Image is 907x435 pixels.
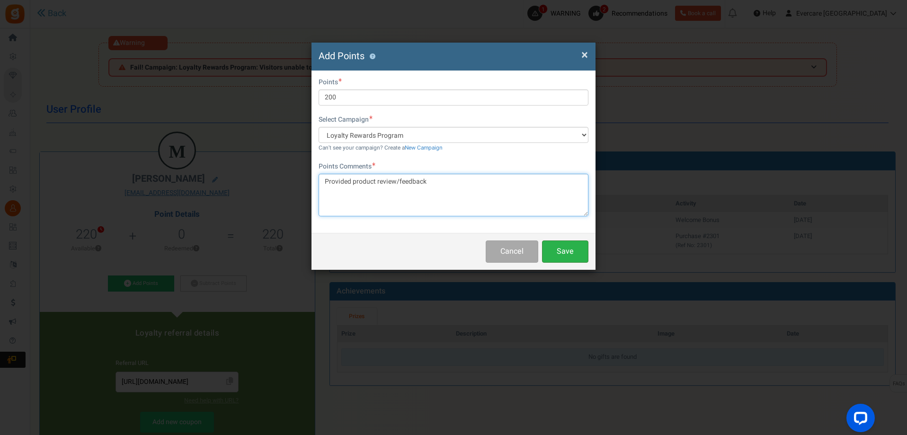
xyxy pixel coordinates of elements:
button: ? [369,53,375,60]
button: Cancel [486,240,538,263]
a: New Campaign [405,144,443,152]
small: Can't see your campaign? Create a [319,144,443,152]
span: Add Points [319,49,365,63]
span: × [581,46,588,64]
label: Points [319,78,342,87]
label: Points Comments [319,162,375,171]
button: Save [542,240,588,263]
label: Select Campaign [319,115,373,124]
